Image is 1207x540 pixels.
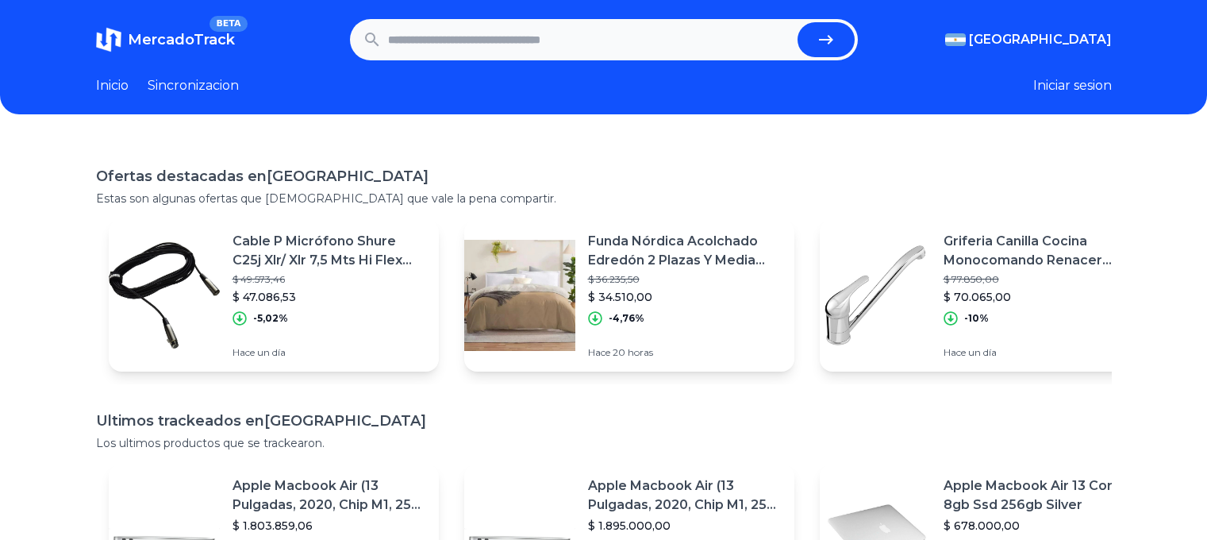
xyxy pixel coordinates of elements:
img: MercadoTrack [96,27,121,52]
p: $ 1.803.859,06 [233,518,426,534]
span: BETA [209,16,247,32]
p: -4,76% [609,312,644,325]
a: Inicio [96,76,129,95]
p: $ 77.850,00 [944,273,1137,286]
a: Featured imageGriferia Canilla Cocina Monocomando Renacer [PERSON_NAME] 20-102$ 77.850,00$ 70.065... [820,219,1150,372]
p: $ 49.573,46 [233,273,426,286]
img: Featured image [820,240,931,351]
p: Estas son algunas ofertas que [DEMOGRAPHIC_DATA] que vale la pena compartir. [96,191,1112,206]
img: Featured image [464,240,575,351]
span: MercadoTrack [128,31,235,48]
p: Hace un día [944,346,1137,359]
a: Featured imageFunda Nórdica Acolchado Edredón 2 Plazas Y Media 200h 2 1/2!$ 36.235,50$ 34.510,00-... [464,219,794,372]
p: Apple Macbook Air (13 Pulgadas, 2020, Chip M1, 256 Gb De Ssd, 8 Gb De Ram) - Plata [233,476,426,515]
p: -5,02% [253,312,288,325]
p: $ 34.510,00 [588,289,782,305]
p: Griferia Canilla Cocina Monocomando Renacer [PERSON_NAME] 20-102 [944,232,1137,270]
p: Hace 20 horas [588,346,782,359]
h1: Ofertas destacadas en [GEOGRAPHIC_DATA] [96,165,1112,187]
p: Los ultimos productos que se trackearon. [96,435,1112,451]
button: [GEOGRAPHIC_DATA] [945,30,1112,49]
p: $ 47.086,53 [233,289,426,305]
p: Cable P Micrófono Shure C25j Xlr/ Xlr 7,5 Mts Hi Flex Cuo [233,232,426,270]
p: $ 678.000,00 [944,518,1137,534]
p: Funda Nórdica Acolchado Edredón 2 Plazas Y Media 200h 2 1/2! [588,232,782,270]
button: Iniciar sesion [1033,76,1112,95]
img: Featured image [109,240,220,351]
p: -10% [964,312,989,325]
a: MercadoTrackBETA [96,27,235,52]
p: Hace un día [233,346,426,359]
p: $ 70.065,00 [944,289,1137,305]
p: Apple Macbook Air 13 Core I5 8gb Ssd 256gb Silver [944,476,1137,515]
a: Featured imageCable P Micrófono Shure C25j Xlr/ Xlr 7,5 Mts Hi Flex Cuo$ 49.573,46$ 47.086,53-5,0... [109,219,439,372]
p: Apple Macbook Air (13 Pulgadas, 2020, Chip M1, 256 Gb De Ssd, 8 Gb De Ram) - Plata [588,476,782,515]
a: Sincronizacion [148,76,239,95]
h1: Ultimos trackeados en [GEOGRAPHIC_DATA] [96,410,1112,432]
p: $ 1.895.000,00 [588,518,782,534]
span: [GEOGRAPHIC_DATA] [969,30,1112,49]
p: $ 36.235,50 [588,273,782,286]
img: Argentina [945,33,966,46]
